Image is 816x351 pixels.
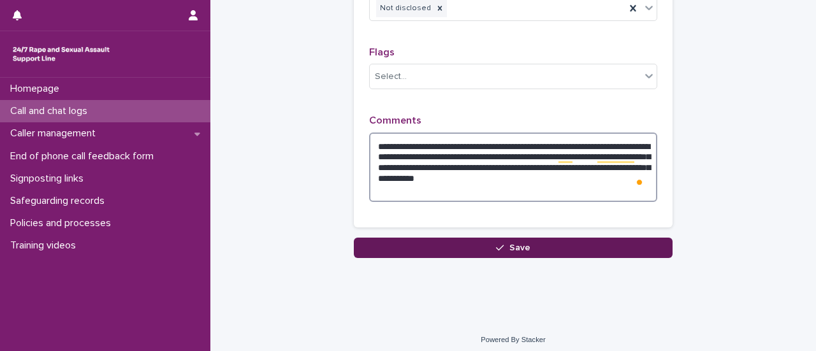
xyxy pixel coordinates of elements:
p: End of phone call feedback form [5,150,164,162]
p: Caller management [5,127,106,140]
p: Call and chat logs [5,105,98,117]
button: Save [354,238,673,258]
span: Save [509,243,530,252]
a: Powered By Stacker [481,336,545,343]
p: Signposting links [5,173,94,185]
span: Flags [369,47,395,57]
div: Select... [375,70,407,83]
p: Policies and processes [5,217,121,229]
span: Comments [369,115,421,125]
textarea: To enrich screen reader interactions, please activate Accessibility in Grammarly extension settings [369,133,657,202]
p: Homepage [5,83,69,95]
p: Training videos [5,240,86,252]
img: rhQMoQhaT3yELyF149Cw [10,41,112,67]
p: Safeguarding records [5,195,115,207]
